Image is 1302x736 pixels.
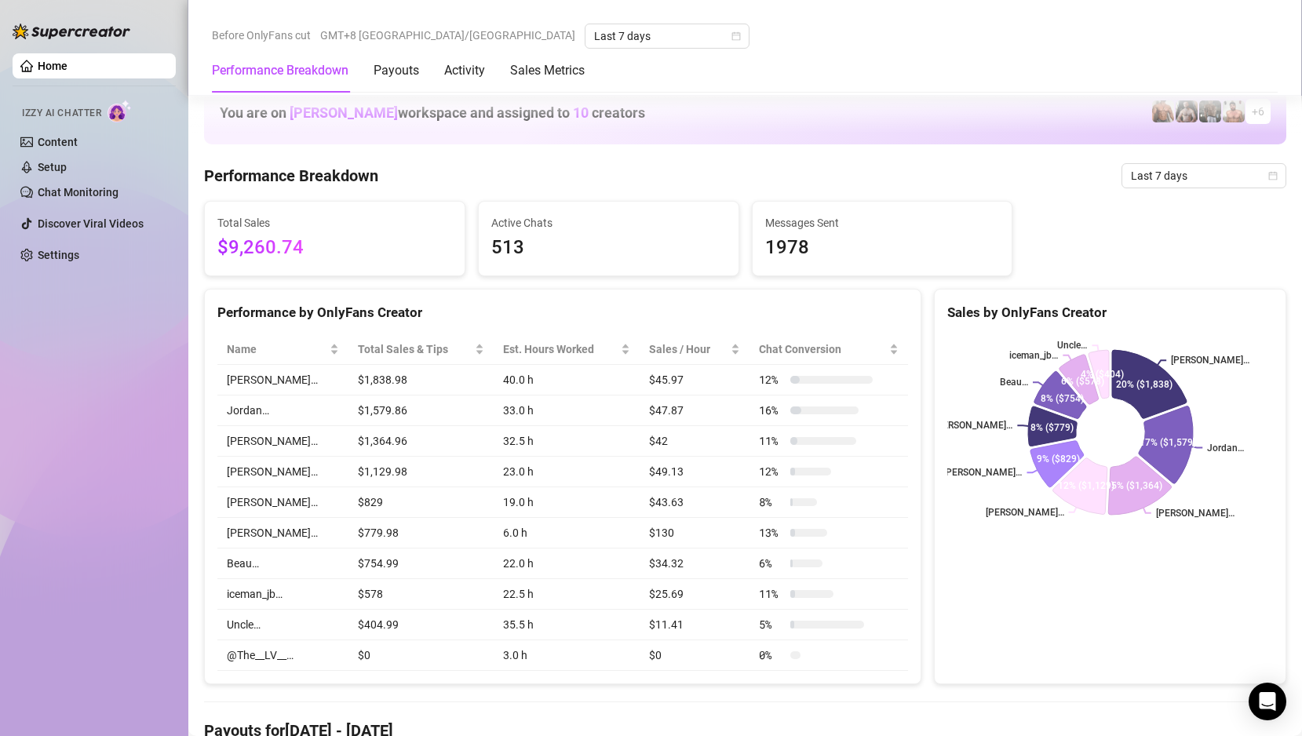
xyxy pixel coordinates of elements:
img: AI Chatter [108,100,132,122]
h4: Performance Breakdown [204,165,378,187]
img: Beau [1223,100,1245,122]
text: [PERSON_NAME]… [934,421,1012,432]
div: Sales by OnlyFans Creator [947,302,1273,323]
div: Payouts [374,61,419,80]
div: Est. Hours Worked [503,341,618,358]
span: Izzy AI Chatter [22,106,101,121]
td: $42 [640,426,750,457]
td: $130 [640,518,750,548]
span: + 6 [1252,103,1264,120]
td: [PERSON_NAME]… [217,457,348,487]
td: [PERSON_NAME]… [217,365,348,395]
span: Total Sales & Tips [358,341,472,358]
span: 6 % [759,555,784,572]
text: Jordan… [1207,443,1244,454]
span: [PERSON_NAME] [290,104,398,121]
th: Total Sales & Tips [348,334,494,365]
text: iceman_jb… [1009,350,1058,361]
th: Name [217,334,348,365]
a: Setup [38,161,67,173]
span: Total Sales [217,214,452,231]
span: 11 % [759,432,784,450]
td: $11.41 [640,610,750,640]
td: $829 [348,487,494,518]
span: GMT+8 [GEOGRAPHIC_DATA]/[GEOGRAPHIC_DATA] [320,24,575,47]
span: 5 % [759,616,784,633]
div: Sales Metrics [510,61,585,80]
span: 513 [491,233,726,263]
td: $25.69 [640,579,750,610]
td: 22.0 h [494,548,640,579]
span: Last 7 days [1131,164,1277,188]
td: @The__LV__… [217,640,348,671]
a: Home [38,60,67,72]
td: [PERSON_NAME]… [217,518,348,548]
th: Sales / Hour [640,334,750,365]
td: 35.5 h [494,610,640,640]
span: Active Chats [491,214,726,231]
h1: You are on workspace and assigned to creators [220,104,645,122]
span: $9,260.74 [217,233,452,263]
span: 1978 [765,233,1000,263]
td: $754.99 [348,548,494,579]
text: [PERSON_NAME]… [1171,355,1249,366]
text: Beau… [1000,377,1028,388]
a: Chat Monitoring [38,186,119,199]
td: $779.98 [348,518,494,548]
td: 40.0 h [494,365,640,395]
div: Open Intercom Messenger [1249,683,1286,720]
td: 33.0 h [494,395,640,426]
span: 12 % [759,463,784,480]
td: $34.32 [640,548,750,579]
img: iceman_jb [1199,100,1221,122]
div: Activity [444,61,485,80]
td: 22.5 h [494,579,640,610]
td: $578 [348,579,494,610]
th: Chat Conversion [749,334,908,365]
td: $49.13 [640,457,750,487]
td: 19.0 h [494,487,640,518]
text: Uncle… [1057,340,1087,351]
img: logo-BBDzfeDw.svg [13,24,130,39]
td: $47.87 [640,395,750,426]
td: 3.0 h [494,640,640,671]
text: [PERSON_NAME]… [986,507,1064,518]
td: $45.97 [640,365,750,395]
span: calendar [731,31,741,41]
td: [PERSON_NAME]… [217,487,348,518]
td: 6.0 h [494,518,640,548]
td: $0 [348,640,494,671]
span: 11 % [759,585,784,603]
td: $1,579.86 [348,395,494,426]
span: Last 7 days [594,24,740,48]
td: $1,364.96 [348,426,494,457]
div: Performance by OnlyFans Creator [217,302,908,323]
span: Name [227,341,326,358]
td: Uncle… [217,610,348,640]
td: $404.99 [348,610,494,640]
span: 10 [573,104,589,121]
span: Sales / Hour [649,341,728,358]
td: 32.5 h [494,426,640,457]
a: Settings [38,249,79,261]
text: [PERSON_NAME]… [1156,508,1235,519]
td: [PERSON_NAME]… [217,426,348,457]
div: Performance Breakdown [212,61,348,80]
span: 13 % [759,524,784,541]
span: 12 % [759,371,784,388]
td: Beau… [217,548,348,579]
span: 16 % [759,402,784,419]
td: $0 [640,640,750,671]
img: David [1152,100,1174,122]
span: Before OnlyFans cut [212,24,311,47]
span: 8 % [759,494,784,511]
img: Marcus [1176,100,1198,122]
td: 23.0 h [494,457,640,487]
span: 0 % [759,647,784,664]
td: iceman_jb… [217,579,348,610]
text: [PERSON_NAME]… [943,468,1022,479]
span: Chat Conversion [759,341,886,358]
span: calendar [1268,171,1278,180]
td: $1,838.98 [348,365,494,395]
td: Jordan… [217,395,348,426]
